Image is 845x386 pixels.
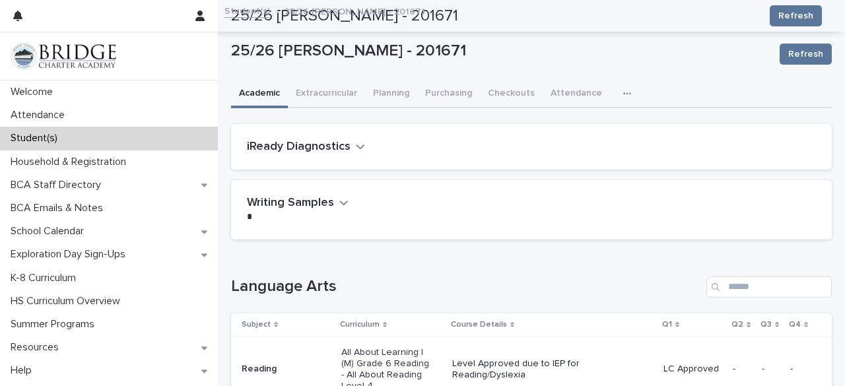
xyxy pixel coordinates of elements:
[5,109,75,121] p: Attendance
[5,156,137,168] p: Household & Registration
[731,317,743,332] p: Q2
[5,364,42,377] p: Help
[242,317,271,332] p: Subject
[5,248,136,261] p: Exploration Day Sign-Ups
[5,132,68,145] p: Student(s)
[5,341,69,354] p: Resources
[452,358,641,381] p: Level Approved due to IEP for Reading/Dyslexia
[288,80,365,108] button: Extracurricular
[365,80,417,108] button: Planning
[5,179,112,191] p: BCA Staff Directory
[789,317,801,332] p: Q4
[417,80,480,108] button: Purchasing
[247,140,365,154] button: iReady Diagnostics
[247,196,334,210] h2: Writing Samples
[247,196,349,210] button: Writing Samples
[662,317,672,332] p: Q1
[5,318,105,331] p: Summer Programs
[11,43,116,69] img: V1C1m3IdTEidaUdm9Hs0
[285,3,425,18] p: 25/26 [PERSON_NAME] - 201671
[788,48,823,61] span: Refresh
[790,364,811,375] p: -
[5,225,94,238] p: School Calendar
[760,317,772,332] p: Q3
[224,3,270,18] a: Student(s)
[5,202,114,214] p: BCA Emails & Notes
[762,364,780,375] p: -
[231,80,288,108] button: Academic
[451,317,507,332] p: Course Details
[480,80,543,108] button: Checkouts
[5,86,63,98] p: Welcome
[543,80,610,108] button: Attendance
[231,42,769,61] p: 25/26 [PERSON_NAME] - 201671
[5,272,86,284] p: K-8 Curriculum
[5,295,131,307] p: HS Curriculum Overview
[231,277,701,296] h1: Language Arts
[247,140,351,154] h2: iReady Diagnostics
[733,364,751,375] p: -
[340,317,380,332] p: Curriculum
[706,276,832,298] input: Search
[780,44,832,65] button: Refresh
[242,364,331,375] p: Reading
[663,364,723,375] p: LC Approved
